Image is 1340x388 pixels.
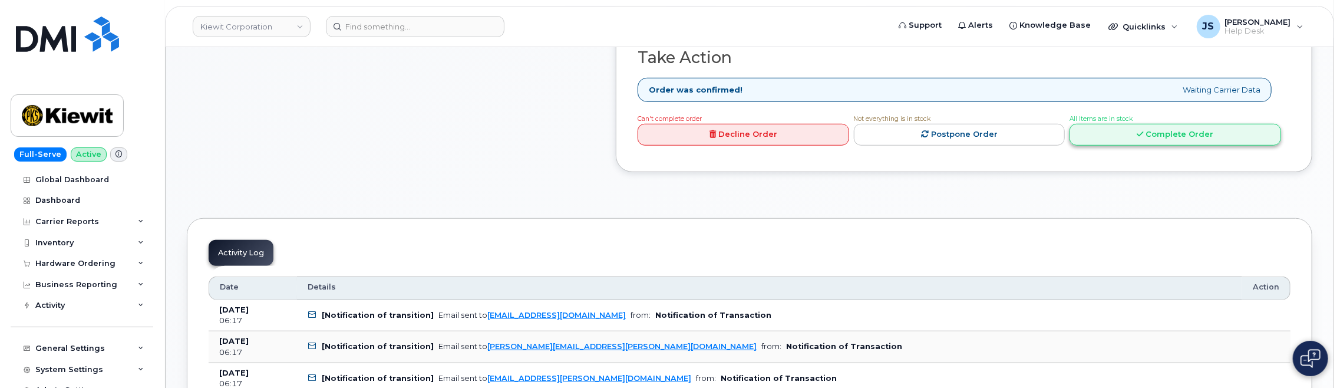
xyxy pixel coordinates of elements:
[219,305,249,314] b: [DATE]
[909,19,942,31] span: Support
[487,311,626,320] a: [EMAIL_ADDRESS][DOMAIN_NAME]
[1123,22,1166,31] span: Quicklinks
[322,311,434,320] b: [Notification of transition]
[1301,349,1321,368] img: Open chat
[1001,14,1099,37] a: Knowledge Base
[638,115,702,123] span: Can't complete order
[438,374,691,383] div: Email sent to
[655,311,771,320] b: Notification of Transaction
[1070,124,1281,146] a: Complete Order
[638,78,1272,102] div: Waiting Carrier Data
[219,315,286,326] div: 06:17
[1225,17,1291,27] span: [PERSON_NAME]
[220,282,239,292] span: Date
[219,369,249,377] b: [DATE]
[326,16,504,37] input: Find something...
[1189,15,1312,38] div: Jacob Shepherd
[696,374,716,383] span: from:
[438,311,626,320] div: Email sent to
[638,124,849,146] a: Decline Order
[219,347,286,358] div: 06:17
[721,374,837,383] b: Notification of Transaction
[322,342,434,351] b: [Notification of transition]
[1100,15,1186,38] div: Quicklinks
[631,311,651,320] span: from:
[1203,19,1214,34] span: JS
[193,16,311,37] a: Kiewit Corporation
[322,374,434,383] b: [Notification of transition]
[786,342,902,351] b: Notification of Transaction
[1070,115,1133,123] span: All Items are in stock
[890,14,950,37] a: Support
[219,337,249,346] b: [DATE]
[854,124,1065,146] a: Postpone Order
[761,342,781,351] span: from:
[1242,277,1291,300] th: Action
[308,282,336,292] span: Details
[854,115,931,123] span: Not everything is in stock
[1225,27,1291,36] span: Help Desk
[638,49,1281,67] h2: Take Action
[1019,19,1091,31] span: Knowledge Base
[649,84,742,96] strong: Order was confirmed!
[487,342,757,351] a: [PERSON_NAME][EMAIL_ADDRESS][PERSON_NAME][DOMAIN_NAME]
[968,19,993,31] span: Alerts
[950,14,1001,37] a: Alerts
[487,374,691,383] a: [EMAIL_ADDRESS][PERSON_NAME][DOMAIN_NAME]
[438,342,757,351] div: Email sent to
